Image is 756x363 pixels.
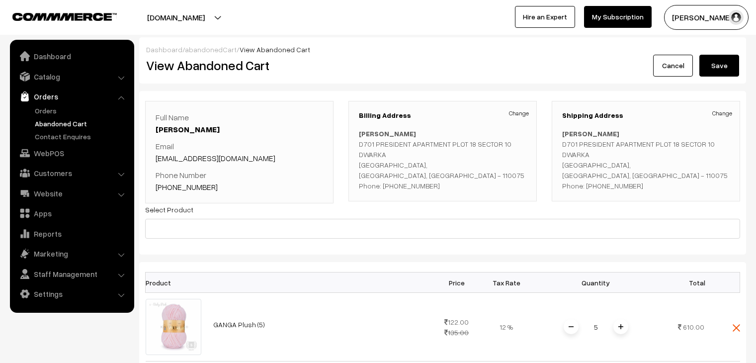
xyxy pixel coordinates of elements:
th: Price [432,272,482,293]
a: Cancel [653,55,693,77]
img: plusI [618,324,623,329]
a: My Subscription [584,6,652,28]
button: [DOMAIN_NAME] [112,5,240,30]
a: Change [509,109,529,118]
a: Marketing [12,245,131,263]
img: close [733,324,740,332]
a: [EMAIL_ADDRESS][DOMAIN_NAME] [156,153,275,163]
img: 5.jpg [146,299,201,355]
td: 122.00 [432,293,482,362]
b: [PERSON_NAME] [359,129,416,138]
a: Website [12,184,131,202]
a: Orders [12,88,131,105]
p: Full Name [156,111,323,135]
th: Total [661,272,710,293]
img: COMMMERCE [12,13,117,20]
a: Reports [12,225,131,243]
a: Change [712,109,732,118]
h3: Shipping Address [562,111,730,120]
th: Tax Rate [482,272,531,293]
a: [PHONE_NUMBER] [156,182,218,192]
button: Save [699,55,739,77]
a: Apps [12,204,131,222]
img: user [729,10,744,25]
a: abandonedCart [185,45,237,54]
div: / / [146,44,739,55]
a: COMMMERCE [12,10,99,22]
span: 12 % [500,323,513,331]
p: D701 PRESIDENT APARTMENT PLOT 18 SECTOR 10 DWARKA [GEOGRAPHIC_DATA], [GEOGRAPHIC_DATA], [GEOGRAPH... [359,128,526,191]
h3: Billing Address [359,111,526,120]
strike: 135.00 [444,328,469,337]
a: Staff Management [12,265,131,283]
a: [PERSON_NAME] [156,124,220,134]
a: Dashboard [146,45,182,54]
a: Hire an Expert [515,6,575,28]
img: minus [569,324,574,329]
p: Phone Number [156,169,323,193]
span: 610.00 [683,323,704,331]
a: Contact Enquires [32,131,131,142]
b: [PERSON_NAME] [562,129,619,138]
a: Abandoned Cart [32,118,131,129]
a: Settings [12,285,131,303]
span: View Abandoned Cart [240,45,310,54]
label: Select Product [145,204,193,215]
a: Customers [12,164,131,182]
a: GANGA Plush (5) [213,320,265,329]
a: WebPOS [12,144,131,162]
a: Orders [32,105,131,116]
th: Product [146,272,207,293]
button: [PERSON_NAME]… [664,5,749,30]
th: Quantity [531,272,661,293]
h2: View Abandoned Cart [146,58,435,73]
a: Catalog [12,68,131,86]
p: Email [156,140,323,164]
a: Dashboard [12,47,131,65]
p: D701 PRESIDENT APARTMENT PLOT 18 SECTOR 10 DWARKA [GEOGRAPHIC_DATA], [GEOGRAPHIC_DATA], [GEOGRAPH... [562,128,730,191]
